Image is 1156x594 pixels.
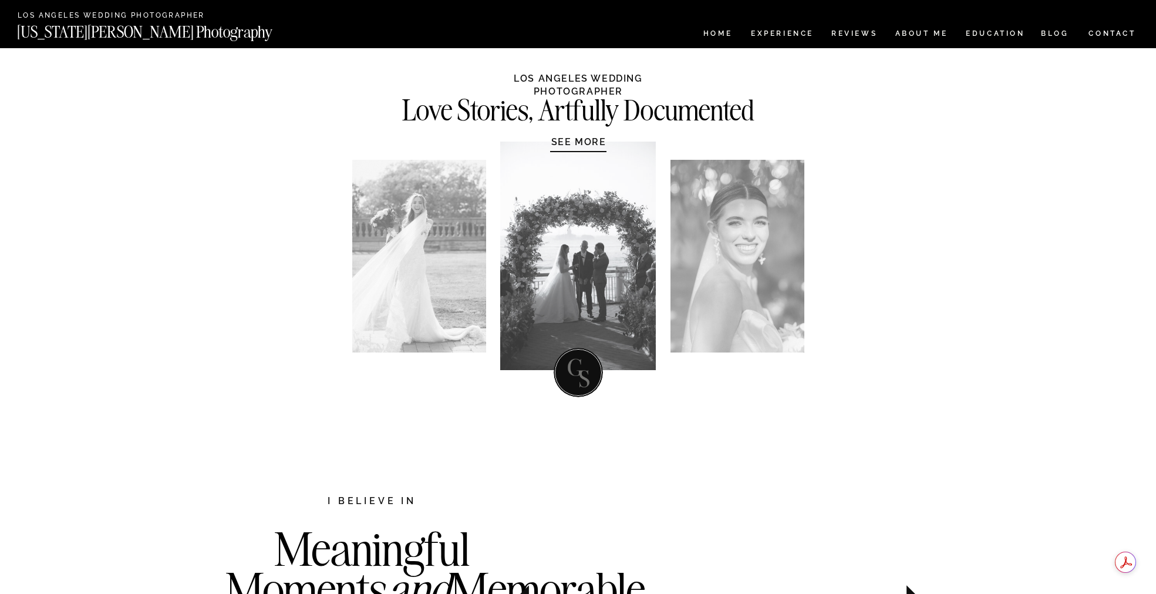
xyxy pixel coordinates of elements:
[701,30,734,40] a: HOME
[831,30,875,40] a: REVIEWS
[523,136,635,147] a: SEE MORE
[18,12,248,21] a: Los Angeles Wedding Photographer
[1041,30,1069,40] a: BLOG
[1088,27,1137,40] a: CONTACT
[751,30,813,40] a: Experience
[266,494,478,510] h2: I believe in
[17,24,312,34] a: [US_STATE][PERSON_NAME] Photography
[377,97,780,120] h2: Love Stories, Artfully Documented
[469,72,689,96] h1: LOS ANGELES WEDDING PHOTOGRAPHER
[895,30,948,40] a: ABOUT ME
[965,30,1026,40] a: EDUCATION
